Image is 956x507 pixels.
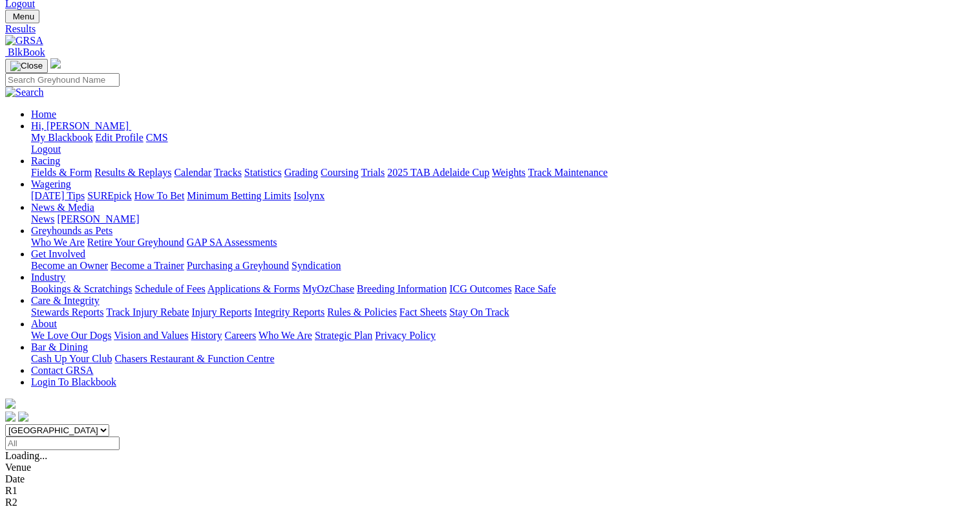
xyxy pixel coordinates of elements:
[187,190,291,201] a: Minimum Betting Limits
[492,167,526,178] a: Weights
[187,237,277,248] a: GAP SA Assessments
[31,330,951,341] div: About
[31,341,88,352] a: Bar & Dining
[254,307,324,318] a: Integrity Reports
[57,213,139,224] a: [PERSON_NAME]
[5,35,43,47] img: GRSA
[284,167,318,178] a: Grading
[31,237,85,248] a: Who We Are
[293,190,324,201] a: Isolynx
[31,109,56,120] a: Home
[31,307,951,318] div: Care & Integrity
[31,190,951,202] div: Wagering
[31,353,951,365] div: Bar & Dining
[31,120,129,131] span: Hi, [PERSON_NAME]
[214,167,242,178] a: Tracks
[111,260,184,271] a: Become a Trainer
[528,167,608,178] a: Track Maintenance
[106,307,189,318] a: Track Injury Rebate
[31,237,951,248] div: Greyhounds as Pets
[303,283,354,294] a: MyOzChase
[146,132,168,143] a: CMS
[31,318,57,329] a: About
[31,213,951,225] div: News & Media
[191,330,222,341] a: History
[387,167,489,178] a: 2025 TAB Adelaide Cup
[13,12,34,21] span: Menu
[31,178,71,189] a: Wagering
[31,120,131,131] a: Hi, [PERSON_NAME]
[31,167,951,178] div: Racing
[31,260,108,271] a: Become an Owner
[31,190,85,201] a: [DATE] Tips
[315,330,372,341] a: Strategic Plan
[5,450,47,461] span: Loading...
[375,330,436,341] a: Privacy Policy
[10,61,43,71] img: Close
[207,283,300,294] a: Applications & Forms
[259,330,312,341] a: Who We Are
[31,144,61,155] a: Logout
[321,167,359,178] a: Coursing
[5,485,951,497] div: R1
[449,283,511,294] a: ICG Outcomes
[114,353,274,364] a: Chasers Restaurant & Function Centre
[187,260,289,271] a: Purchasing a Greyhound
[31,365,93,376] a: Contact GRSA
[31,225,112,236] a: Greyhounds as Pets
[87,190,131,201] a: SUREpick
[31,132,93,143] a: My Blackbook
[18,411,28,422] img: twitter.svg
[31,213,54,224] a: News
[31,132,951,155] div: Hi, [PERSON_NAME]
[5,411,16,422] img: facebook.svg
[31,202,94,213] a: News & Media
[31,283,132,294] a: Bookings & Scratchings
[31,260,951,272] div: Get Involved
[31,155,60,166] a: Racing
[5,462,951,473] div: Venue
[5,398,16,409] img: logo-grsa-white.png
[292,260,341,271] a: Syndication
[5,87,44,98] img: Search
[31,376,116,387] a: Login To Blackbook
[50,58,61,69] img: logo-grsa-white.png
[5,10,39,23] button: Toggle navigation
[114,330,188,341] a: Vision and Values
[449,307,509,318] a: Stay On Track
[31,307,103,318] a: Stewards Reports
[514,283,555,294] a: Race Safe
[174,167,211,178] a: Calendar
[5,73,120,87] input: Search
[94,167,171,178] a: Results & Replays
[31,330,111,341] a: We Love Our Dogs
[134,283,205,294] a: Schedule of Fees
[5,47,45,58] a: BlkBook
[191,307,251,318] a: Injury Reports
[31,167,92,178] a: Fields & Form
[361,167,385,178] a: Trials
[244,167,282,178] a: Statistics
[224,330,256,341] a: Careers
[327,307,397,318] a: Rules & Policies
[5,437,120,450] input: Select date
[87,237,184,248] a: Retire Your Greyhound
[31,295,100,306] a: Care & Integrity
[357,283,447,294] a: Breeding Information
[31,272,65,283] a: Industry
[5,473,951,485] div: Date
[5,59,48,73] button: Toggle navigation
[8,47,45,58] span: BlkBook
[31,353,112,364] a: Cash Up Your Club
[96,132,143,143] a: Edit Profile
[31,248,85,259] a: Get Involved
[31,283,951,295] div: Industry
[134,190,185,201] a: How To Bet
[399,307,447,318] a: Fact Sheets
[5,23,951,35] a: Results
